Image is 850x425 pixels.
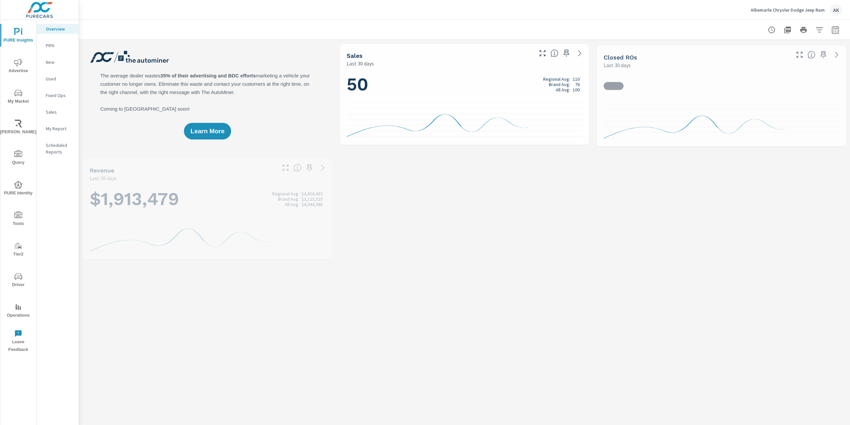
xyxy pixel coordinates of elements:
[797,23,810,37] button: Print Report
[830,4,842,16] div: AK
[347,59,374,67] p: Last 30 days
[37,24,79,34] div: Overview
[46,142,73,155] p: Scheduled Reports
[2,242,34,258] span: Tier2
[556,87,570,92] p: All Avg:
[46,26,73,32] p: Overview
[831,50,842,60] a: See more details in report
[301,191,323,196] p: $4,604,433
[46,109,73,115] p: Sales
[829,23,842,37] button: Select Date Range
[37,140,79,157] div: Scheduled Reports
[37,124,79,134] div: My Report
[604,61,631,69] p: Last 30 days
[2,181,34,197] span: PURE Identity
[2,303,34,319] span: Operations
[604,54,637,61] h5: Closed ROs
[2,89,34,105] span: My Market
[2,58,34,75] span: Advertise
[2,120,34,136] span: [PERSON_NAME]
[2,330,34,354] span: Leave Feedback
[272,191,299,196] p: Regional Avg:
[46,92,73,99] p: Fixed Ops
[294,164,301,172] span: Total sales revenue over the selected date range. [Source: This data is sourced from the dealer’s...
[818,50,829,60] span: Save this to your personalized report
[2,28,34,44] span: PURE Insights
[537,48,548,58] button: Make Fullscreen
[46,125,73,132] p: My Report
[90,187,325,210] h1: $1,913,479
[278,196,299,201] p: Brand Avg:
[37,41,79,51] div: PIPA
[561,48,572,58] span: Save this to your personalized report
[301,196,323,201] p: $3,123,525
[304,162,315,173] span: Save this to your personalized report
[90,167,114,174] h5: Revenue
[285,201,299,207] p: All Avg:
[191,128,224,134] span: Learn More
[549,82,570,87] p: Brand Avg:
[813,23,826,37] button: Apply Filters
[347,73,582,96] h1: 50
[347,52,363,59] h5: Sales
[543,76,570,82] p: Regional Avg:
[551,49,558,57] span: Number of vehicles sold by the dealership over the selected date range. [Source: This data is sou...
[573,76,580,82] p: 110
[317,162,328,173] a: See more details in report
[794,50,805,60] button: Make Fullscreen
[280,162,291,173] button: Make Fullscreen
[0,20,36,356] div: nav menu
[2,150,34,166] span: Query
[2,272,34,289] span: Driver
[37,107,79,117] div: Sales
[301,201,323,207] p: $4,044,388
[37,57,79,67] div: New
[2,211,34,228] span: Tools
[574,48,585,58] a: See more details in report
[573,87,580,92] p: 100
[37,74,79,84] div: Used
[751,7,825,13] p: Albemarle Chrysler Dodge Jeep Ram
[781,23,794,37] button: "Export Report to PDF"
[575,82,580,87] p: 76
[184,123,231,140] button: Learn More
[37,90,79,100] div: Fixed Ops
[46,42,73,49] p: PIPA
[90,174,117,182] p: Last 30 days
[46,59,73,65] p: New
[46,75,73,82] p: Used
[807,51,815,59] span: Number of Repair Orders Closed by the selected dealership group over the selected time range. [So...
